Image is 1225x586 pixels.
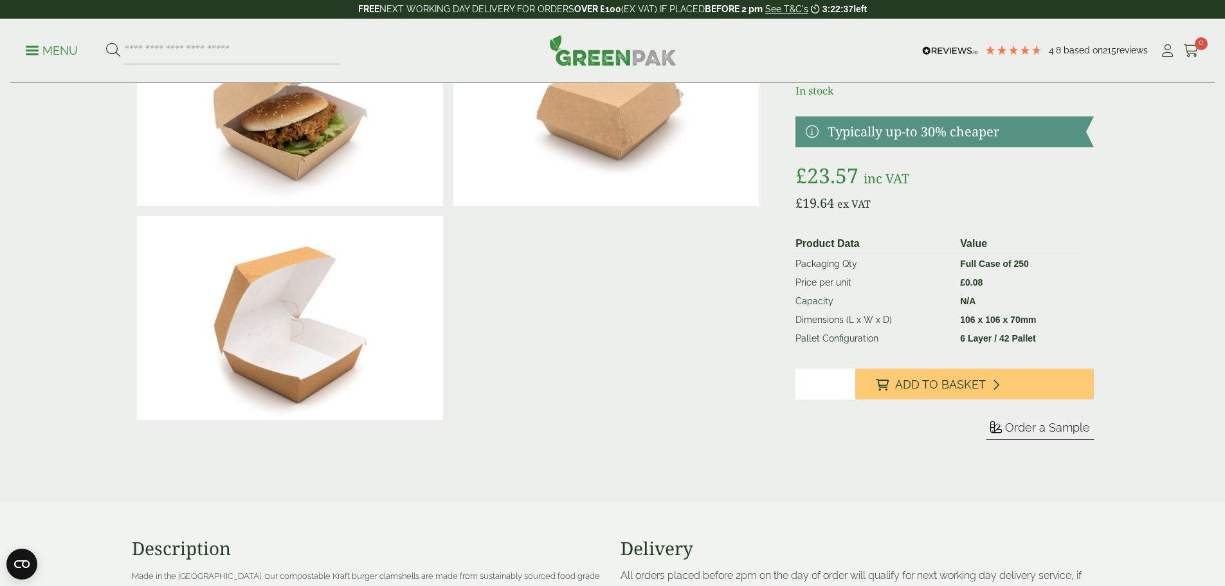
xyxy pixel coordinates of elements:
[795,161,858,189] bdi: 23.57
[795,161,807,189] span: £
[960,333,1036,343] strong: 6 Layer / 42 Pallet
[790,329,955,348] td: Pallet Configuration
[822,4,853,14] span: 3:22:37
[1183,41,1199,60] a: 0
[1103,45,1116,55] span: 215
[795,83,1093,98] p: In stock
[855,369,1094,399] button: Add to Basket
[1064,45,1103,55] span: Based on
[26,43,78,56] a: Menu
[790,233,955,255] th: Product Data
[1049,45,1064,55] span: 4.8
[1159,44,1175,57] i: My Account
[1195,37,1208,50] span: 0
[960,277,965,288] span: £
[955,233,1088,255] th: Value
[1183,44,1199,57] i: Cart
[922,46,978,55] img: REVIEWS.io
[795,194,834,212] bdi: 19.64
[453,1,759,206] img: Standard Kraft Clamshell Burger Box Closed
[790,292,955,311] td: Capacity
[864,170,909,187] span: inc VAT
[549,35,676,66] img: GreenPak Supplies
[705,4,763,14] strong: BEFORE 2 pm
[790,254,955,273] td: Packaging Qty
[137,1,443,206] img: Standard Kraft Clamshell Burger Box With Chicken Burger
[790,273,955,292] td: Price per unit
[6,549,37,580] button: Open CMP widget
[26,43,78,59] p: Menu
[621,538,1094,560] h3: Delivery
[795,194,803,212] span: £
[358,4,379,14] strong: FREE
[853,4,867,14] span: left
[986,420,1094,440] button: Order a Sample
[765,4,808,14] a: See T&C's
[574,4,621,14] strong: OVER £100
[895,378,986,392] span: Add to Basket
[137,216,443,421] img: Standard Kraft Clamshell Burger Box Open
[790,311,955,329] td: Dimensions (L x W x D)
[960,315,1036,325] strong: 106 x 106 x 70mm
[132,538,605,560] h3: Description
[960,296,975,306] strong: N/A
[1116,45,1148,55] span: reviews
[960,277,983,288] bdi: 0.08
[837,197,871,211] span: ex VAT
[960,259,1029,269] strong: Full Case of 250
[985,44,1042,56] div: 4.79 Stars
[1005,421,1090,434] span: Order a Sample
